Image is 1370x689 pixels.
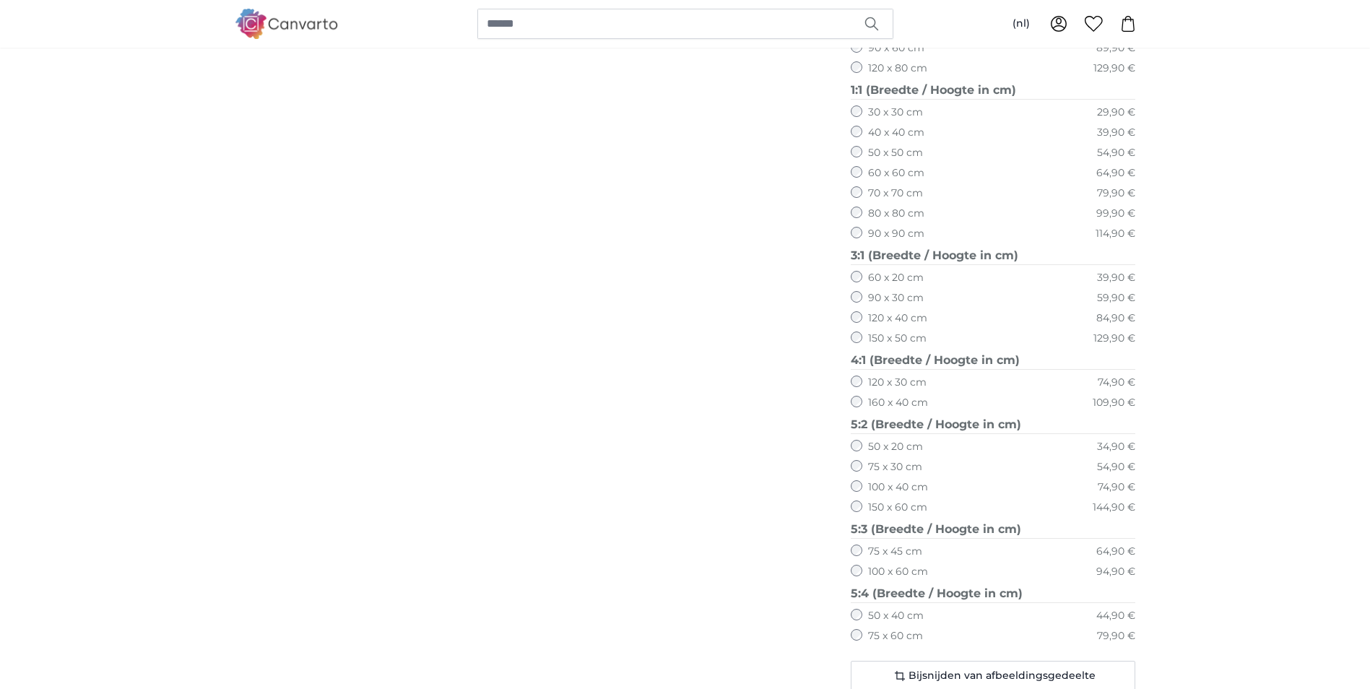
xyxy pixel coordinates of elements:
legend: 5:4 (Breedte / Hoogte in cm) [851,585,1136,603]
legend: 5:2 (Breedte / Hoogte in cm) [851,416,1136,434]
div: 64,90 € [1096,166,1135,181]
label: 50 x 50 cm [868,146,923,160]
img: Canvarto [235,9,339,38]
label: 40 x 40 cm [868,126,924,140]
button: (nl) [1001,11,1041,37]
label: 75 x 45 cm [868,545,922,559]
label: 120 x 40 cm [868,311,927,326]
label: 100 x 60 cm [868,565,928,579]
legend: 5:3 (Breedte / Hoogte in cm) [851,521,1136,539]
div: 129,90 € [1093,331,1135,346]
div: 74,90 € [1098,480,1135,495]
label: 150 x 60 cm [868,500,927,515]
label: 75 x 60 cm [868,629,923,643]
div: 54,90 € [1097,460,1135,474]
label: 50 x 20 cm [868,440,923,454]
legend: 1:1 (Breedte / Hoogte in cm) [851,82,1136,100]
div: 59,90 € [1097,291,1135,305]
label: 160 x 40 cm [868,396,928,410]
div: 34,90 € [1097,440,1135,454]
div: 114,90 € [1096,227,1135,241]
div: 84,90 € [1096,311,1135,326]
div: 79,90 € [1097,629,1135,643]
label: 120 x 30 cm [868,376,927,390]
label: 60 x 20 cm [868,271,924,285]
div: 144,90 € [1093,500,1135,515]
label: 75 x 30 cm [868,460,922,474]
label: 150 x 50 cm [868,331,927,346]
label: 60 x 60 cm [868,166,924,181]
div: 74,90 € [1098,376,1135,390]
div: 64,90 € [1096,545,1135,559]
label: 120 x 80 cm [868,61,927,76]
legend: 4:1 (Breedte / Hoogte in cm) [851,352,1136,370]
label: 80 x 80 cm [868,207,924,221]
label: 70 x 70 cm [868,186,923,201]
label: 90 x 90 cm [868,227,924,241]
label: 90 x 30 cm [868,291,924,305]
label: 90 x 60 cm [868,41,924,56]
div: 39,90 € [1097,271,1135,285]
div: 109,90 € [1093,396,1135,410]
div: 129,90 € [1093,61,1135,76]
div: 29,90 € [1097,105,1135,120]
div: 99,90 € [1096,207,1135,221]
legend: 3:1 (Breedte / Hoogte in cm) [851,247,1136,265]
div: 39,90 € [1097,126,1135,140]
div: 94,90 € [1096,565,1135,579]
div: 89,90 € [1096,41,1135,56]
div: 44,90 € [1096,609,1135,623]
div: 79,90 € [1097,186,1135,201]
label: 50 x 40 cm [868,609,924,623]
label: 100 x 40 cm [868,480,928,495]
div: 54,90 € [1097,146,1135,160]
span: Bijsnijden van afbeeldingsgedeelte [909,669,1096,683]
label: 30 x 30 cm [868,105,923,120]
